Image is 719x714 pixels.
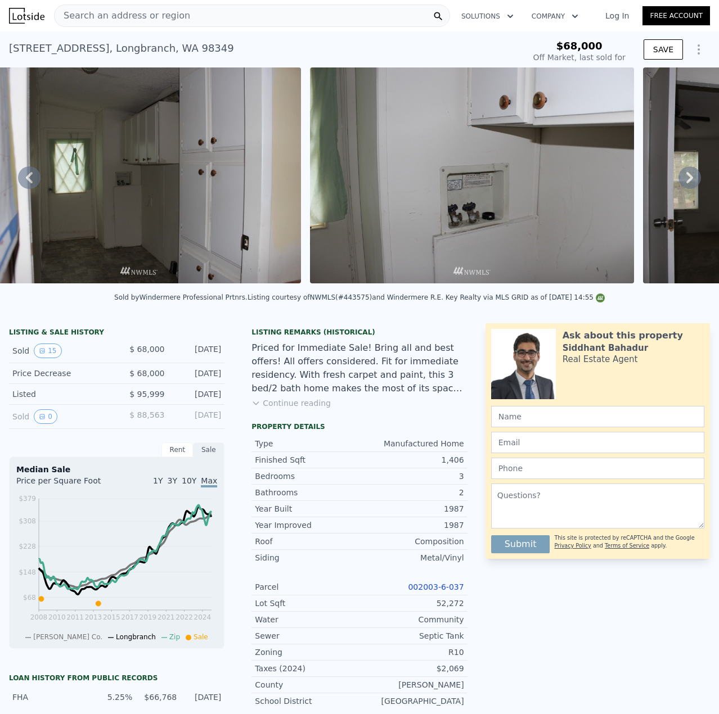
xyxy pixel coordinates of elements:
div: 1987 [359,503,464,514]
div: Siding [255,552,359,563]
tspan: 2010 [48,613,66,621]
div: Rent [161,442,193,457]
tspan: $68 [23,594,36,602]
button: Submit [491,535,550,553]
div: Parcel [255,581,359,593]
div: Ask about this property [563,329,683,342]
div: 52,272 [359,598,464,609]
div: Bathrooms [255,487,359,498]
a: Log In [592,10,642,21]
div: Property details [251,422,467,431]
span: 3Y [168,476,177,485]
div: Year Built [255,503,359,514]
div: This site is protected by reCAPTCHA and the Google and apply. [554,531,704,553]
button: View historical data [34,409,57,424]
span: [PERSON_NAME] Co. [33,633,102,641]
a: 002003-6-037 [408,582,464,591]
input: Phone [491,458,704,479]
span: $ 68,000 [129,345,164,354]
div: $66,768 [139,692,177,703]
div: Sold [12,344,108,358]
tspan: $148 [19,568,36,576]
a: Privacy Policy [554,543,591,549]
div: Price per Square Foot [16,475,117,493]
input: Email [491,432,704,453]
button: View historical data [34,344,61,358]
tspan: $228 [19,543,36,550]
div: Sold [12,409,108,424]
div: R10 [359,647,464,658]
div: 5.25% [95,692,132,703]
input: Name [491,406,704,427]
div: Metal/Vinyl [359,552,464,563]
span: $ 88,563 [129,410,164,419]
img: Lotside [9,8,44,24]
div: 2 [359,487,464,498]
tspan: 2019 [140,613,157,621]
div: Community [359,614,464,625]
span: $ 68,000 [129,369,164,378]
tspan: 2017 [121,613,138,621]
div: Manufactured Home [359,438,464,449]
div: Composition [359,536,464,547]
button: Continue reading [251,397,331,409]
div: FHA [12,692,88,703]
div: 1987 [359,519,464,531]
span: Sale [194,633,208,641]
img: NWMLS Logo [596,293,605,302]
div: Type [255,438,359,449]
span: 1Y [153,476,163,485]
div: Siddhant Bahadur [563,342,648,354]
div: [DATE] [173,344,221,358]
button: Show Options [687,38,710,61]
div: [DATE] [173,409,221,424]
tspan: 2013 [85,613,102,621]
div: School District [255,695,359,707]
div: Real Estate Agent [563,354,638,365]
a: Terms of Service [605,543,649,549]
div: Median Sale [16,464,217,475]
span: $ 95,999 [129,390,164,399]
span: Search an address or region [55,9,190,22]
div: [PERSON_NAME] [359,679,464,690]
span: $68,000 [556,40,603,52]
div: [STREET_ADDRESS] , Longbranch , WA 98349 [9,40,234,56]
div: 3 [359,471,464,482]
div: Septic Tank [359,630,464,641]
div: Zoning [255,647,359,658]
tspan: 2024 [194,613,212,621]
button: SAVE [644,39,683,60]
div: $2,069 [359,663,464,674]
img: Sale: 122586556 Parcel: 100557604 [310,67,634,283]
tspan: 2008 [30,613,48,621]
tspan: 2011 [66,613,84,621]
div: Lot Sqft [255,598,359,609]
div: Year Improved [255,519,359,531]
tspan: $308 [19,517,36,525]
div: Water [255,614,359,625]
div: Finished Sqft [255,454,359,466]
tspan: 2015 [103,613,120,621]
div: Sale [193,442,224,457]
div: Listing courtesy of NWMLS (#443575) and Windermere R.E. Key Realty via MLS GRID as of [DATE] 14:55 [248,293,605,301]
span: 10Y [182,476,196,485]
span: Zip [169,633,180,641]
div: Listed [12,388,108,400]
div: Priced for Immediate Sale! Bring all and best offers! All offers considered. Fit for immediate re... [251,341,467,395]
span: Max [201,476,217,487]
div: Sold by Windermere Professional Prtnrs . [114,293,248,301]
button: Company [523,6,587,26]
div: Listing Remarks (Historical) [251,328,467,337]
button: Solutions [452,6,523,26]
div: Loan history from public records [9,674,224,683]
div: Price Decrease [12,368,108,379]
div: [DATE] [183,692,221,703]
div: County [255,679,359,690]
tspan: 2022 [176,613,193,621]
div: [GEOGRAPHIC_DATA] [359,695,464,707]
div: Off Market, last sold for [533,52,626,63]
div: Taxes (2024) [255,663,359,674]
div: LISTING & SALE HISTORY [9,328,224,339]
div: Bedrooms [255,471,359,482]
div: [DATE] [173,368,221,379]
